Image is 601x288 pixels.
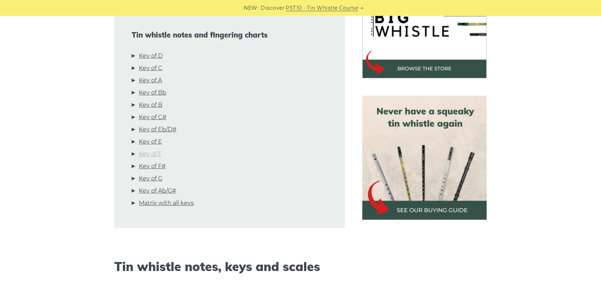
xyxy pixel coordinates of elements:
[139,76,162,85] a: Key of A
[362,96,487,220] img: tin whistle buying guide
[132,31,328,39] span: Tin whistle notes and fingering charts
[286,4,358,12] a: PST10 - Tin Whistle Course
[139,113,166,122] a: Key of C#
[139,100,162,110] a: Key of B
[139,174,162,183] a: Key of G
[244,4,259,12] span: NEW:
[139,88,166,97] a: Key of Bb
[139,51,163,61] a: Key of D
[139,64,162,73] a: Key of C
[139,149,162,159] a: Key of F
[114,259,345,274] h2: Tin whistle notes, keys and scales
[139,162,166,171] a: Key of F#
[139,186,176,196] a: Key of Ab/G#
[139,198,194,208] a: Matrix with all keys
[261,4,285,12] span: Discover
[139,137,162,147] a: Key of E
[139,125,176,134] a: Key of Eb/D#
